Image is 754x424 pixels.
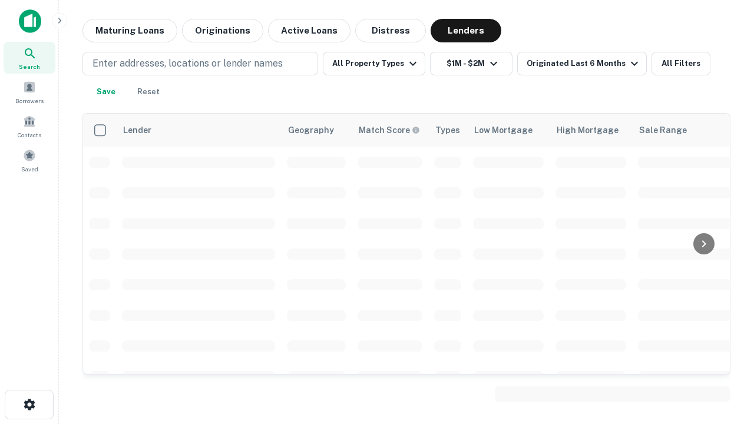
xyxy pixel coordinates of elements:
div: Sale Range [639,123,687,137]
span: Saved [21,164,38,174]
button: Save your search to get updates of matches that match your search criteria. [87,80,125,104]
div: Low Mortgage [474,123,533,137]
th: High Mortgage [550,114,632,147]
button: Maturing Loans [82,19,177,42]
div: Originated Last 6 Months [527,57,641,71]
th: Low Mortgage [467,114,550,147]
th: Types [428,114,467,147]
button: Lenders [431,19,501,42]
div: Lender [123,123,151,137]
a: Contacts [4,110,55,142]
div: High Mortgage [557,123,619,137]
button: All Filters [652,52,710,75]
span: Search [19,62,40,71]
div: Types [435,123,460,137]
a: Borrowers [4,76,55,108]
th: Sale Range [632,114,738,147]
button: Active Loans [268,19,350,42]
a: Saved [4,144,55,176]
a: Search [4,42,55,74]
button: Enter addresses, locations or lender names [82,52,318,75]
img: capitalize-icon.png [19,9,41,33]
th: Geography [281,114,352,147]
iframe: Chat Widget [695,330,754,386]
button: $1M - $2M [430,52,512,75]
button: All Property Types [323,52,425,75]
span: Borrowers [15,96,44,105]
button: Originated Last 6 Months [517,52,647,75]
div: Geography [288,123,334,137]
h6: Match Score [359,124,418,137]
div: Capitalize uses an advanced AI algorithm to match your search with the best lender. The match sco... [359,124,420,137]
th: Lender [116,114,281,147]
p: Enter addresses, locations or lender names [92,57,283,71]
button: Originations [182,19,263,42]
th: Capitalize uses an advanced AI algorithm to match your search with the best lender. The match sco... [352,114,428,147]
span: Contacts [18,130,41,140]
button: Distress [355,19,426,42]
button: Reset [130,80,167,104]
